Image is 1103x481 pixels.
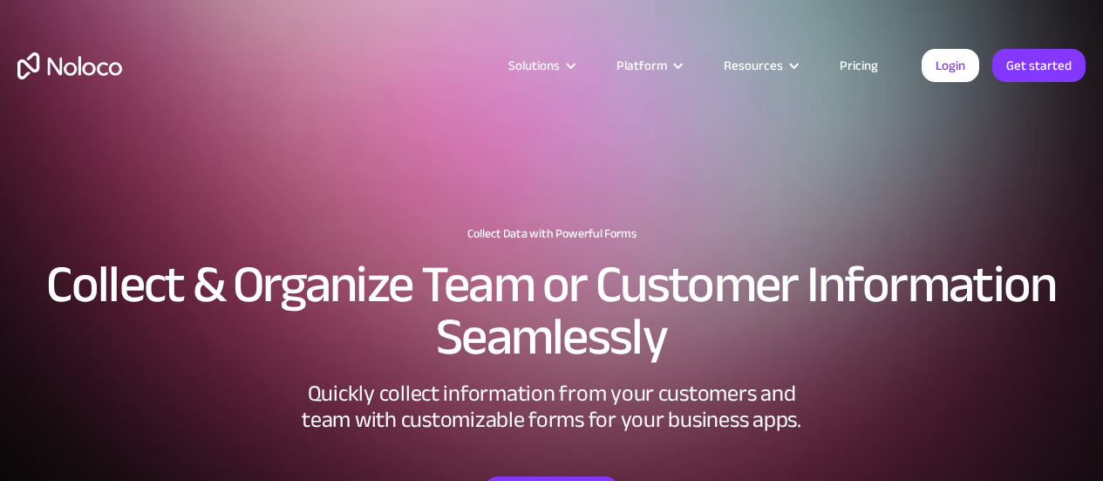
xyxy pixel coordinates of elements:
div: Solutions [487,54,595,77]
h2: Collect & Organize Team or Customer Information Seamlessly [17,258,1086,363]
a: Login [922,49,979,82]
div: Solutions [508,54,560,77]
div: Quickly collect information from your customers and team with customizable forms for your busines... [290,381,814,433]
a: Pricing [818,54,900,77]
a: Get started [992,49,1086,82]
a: home [17,52,122,79]
h1: Collect Data with Powerful Forms [17,227,1086,241]
div: Platform [595,54,702,77]
div: Resources [702,54,818,77]
div: Resources [724,54,783,77]
div: Platform [616,54,667,77]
